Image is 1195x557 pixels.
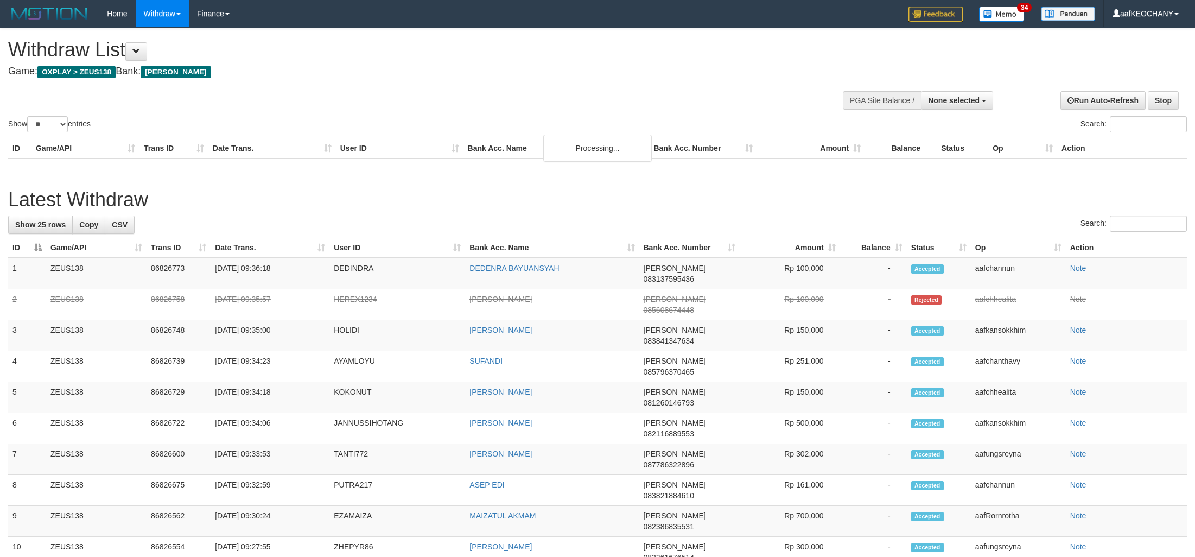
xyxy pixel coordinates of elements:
td: - [840,506,907,537]
span: [PERSON_NAME] [644,480,706,489]
th: Date Trans. [208,138,336,159]
td: Rp 150,000 [740,382,840,413]
td: aafungsreyna [971,444,1066,475]
td: KOKONUT [329,382,465,413]
label: Search: [1080,116,1187,132]
a: [PERSON_NAME] [469,419,532,427]
a: Note [1070,419,1086,427]
span: Accepted [911,419,944,428]
td: aafchannun [971,475,1066,506]
span: OXPLAY > ZEUS138 [37,66,116,78]
td: aafchanthavy [971,351,1066,382]
span: Accepted [911,357,944,366]
a: Note [1070,480,1086,489]
a: [PERSON_NAME] [469,450,532,458]
span: Accepted [911,264,944,274]
span: Accepted [911,512,944,521]
a: Run Auto-Refresh [1060,91,1146,110]
td: 86826739 [147,351,211,382]
span: Accepted [911,326,944,336]
td: - [840,444,907,475]
td: Rp 302,000 [740,444,840,475]
a: CSV [105,216,135,234]
td: 86826562 [147,506,211,537]
td: 86826600 [147,444,211,475]
td: [DATE] 09:32:59 [211,475,329,506]
th: User ID: activate to sort column ascending [329,238,465,258]
a: Show 25 rows [8,216,73,234]
th: Op: activate to sort column ascending [971,238,1066,258]
td: ZEUS138 [46,289,147,320]
th: Status: activate to sort column ascending [907,238,971,258]
td: AYAMLOYU [329,351,465,382]
span: Copy 083821884610 to clipboard [644,491,694,500]
img: Feedback.jpg [908,7,963,22]
a: Copy [72,216,105,234]
th: Game/API: activate to sort column ascending [46,238,147,258]
th: Date Trans.: activate to sort column ascending [211,238,329,258]
td: 86826773 [147,258,211,289]
th: Bank Acc. Name: activate to sort column ascending [465,238,639,258]
td: [DATE] 09:35:57 [211,289,329,320]
span: None selected [928,96,980,105]
a: Note [1070,511,1086,520]
a: [PERSON_NAME] [469,326,532,334]
th: ID: activate to sort column descending [8,238,46,258]
span: Copy 087786322896 to clipboard [644,460,694,469]
label: Search: [1080,216,1187,232]
th: Bank Acc. Name [463,138,650,159]
td: 3 [8,320,46,351]
td: aafchhealita [971,289,1066,320]
td: Rp 251,000 [740,351,840,382]
td: ZEUS138 [46,413,147,444]
img: Button%20Memo.svg [979,7,1025,22]
th: Trans ID: activate to sort column ascending [147,238,211,258]
td: 86826729 [147,382,211,413]
span: [PERSON_NAME] [644,264,706,273]
td: [DATE] 09:30:24 [211,506,329,537]
a: [PERSON_NAME] [469,388,532,396]
td: ZEUS138 [46,258,147,289]
span: Copy 082386835531 to clipboard [644,522,694,531]
img: panduan.png [1041,7,1095,21]
a: Note [1070,295,1086,303]
th: ID [8,138,31,159]
td: - [840,413,907,444]
a: SUFANDI [469,357,503,365]
th: Game/API [31,138,139,159]
td: 2 [8,289,46,320]
td: - [840,475,907,506]
th: Balance [865,138,937,159]
td: 5 [8,382,46,413]
a: Note [1070,388,1086,396]
td: 86826758 [147,289,211,320]
th: Trans ID [139,138,208,159]
td: 86826722 [147,413,211,444]
td: Rp 150,000 [740,320,840,351]
td: Rp 100,000 [740,258,840,289]
th: Bank Acc. Number [649,138,757,159]
td: Rp 700,000 [740,506,840,537]
span: [PERSON_NAME] [644,542,706,551]
td: JANNUSSIHOTANG [329,413,465,444]
td: 86826675 [147,475,211,506]
label: Show entries [8,116,91,132]
span: Accepted [911,388,944,397]
a: Note [1070,326,1086,334]
span: CSV [112,220,128,229]
span: [PERSON_NAME] [644,419,706,427]
td: ZEUS138 [46,475,147,506]
td: ZEUS138 [46,444,147,475]
span: [PERSON_NAME] [644,357,706,365]
td: TANTI772 [329,444,465,475]
td: 6 [8,413,46,444]
td: [DATE] 09:34:06 [211,413,329,444]
td: Rp 100,000 [740,289,840,320]
span: [PERSON_NAME] [644,450,706,458]
span: Copy 083841347634 to clipboard [644,337,694,345]
td: aafRornrotha [971,506,1066,537]
span: Accepted [911,543,944,552]
span: [PERSON_NAME] [644,388,706,396]
th: Balance: activate to sort column ascending [840,238,907,258]
td: PUTRA217 [329,475,465,506]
